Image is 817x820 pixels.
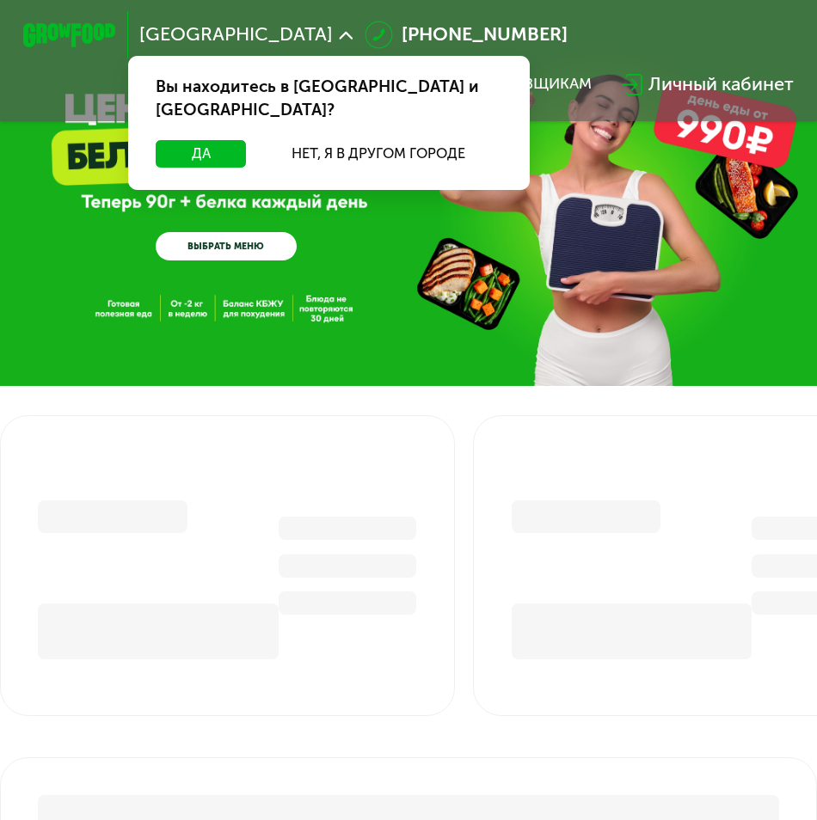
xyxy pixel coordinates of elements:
button: Нет, я в другом городе [255,140,501,168]
a: [PHONE_NUMBER] [365,21,568,49]
div: поставщикам [470,75,592,94]
div: Личный кабинет [648,70,794,99]
a: ВЫБРАТЬ МЕНЮ [156,232,297,260]
div: Вы находитесь в [GEOGRAPHIC_DATA] и [GEOGRAPHIC_DATA]? [128,56,530,140]
button: Да [156,140,246,168]
span: [GEOGRAPHIC_DATA] [139,26,333,45]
